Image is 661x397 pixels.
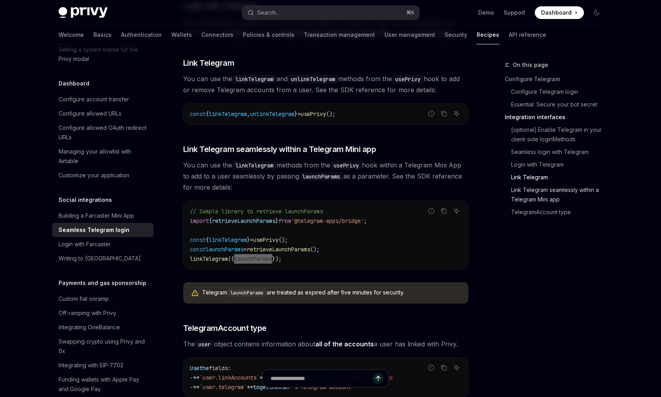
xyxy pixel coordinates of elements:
[253,236,278,243] span: usePrivy
[206,236,209,243] span: {
[426,206,436,216] button: Report incorrect code
[451,363,462,373] button: Ask AI
[209,365,228,372] span: fields
[272,255,282,262] span: });
[310,246,320,253] span: ();
[171,25,192,44] a: Wallets
[201,25,233,44] a: Connectors
[183,73,468,95] span: You can use the and methods from the hook to add or remove Telegram accounts from a user. See the...
[232,75,277,84] code: linkTelegram
[478,9,494,17] a: Demo
[505,146,609,158] a: Seamless login with Telegram
[190,365,199,372] span: Use
[52,237,153,251] a: Login with Farcaster
[212,217,275,224] span: retrieveLaunchParams
[242,6,419,20] button: Open search
[199,365,209,372] span: the
[504,9,525,17] a: Support
[477,25,499,44] a: Recipes
[52,306,153,320] a: Off-ramping with Privy
[250,110,294,118] span: unlinkTelegram
[59,195,112,205] h5: Social integrations
[52,209,153,223] a: Building a Farcaster Mini App
[247,110,250,118] span: ,
[228,365,231,372] span: :
[509,25,546,44] a: API reference
[190,236,206,243] span: const
[59,337,149,356] div: Swapping crypto using Privy and 0x
[250,236,253,243] span: =
[275,217,278,224] span: }
[244,246,247,253] span: =
[426,363,436,373] button: Report incorrect code
[190,217,209,224] span: import
[209,217,212,224] span: {
[52,106,153,121] a: Configure allowed URLs
[247,246,310,253] span: retrieveLaunchParams
[209,110,247,118] span: linkTelegram
[59,278,146,288] h5: Payments and gas sponsorship
[451,108,462,119] button: Ask AI
[190,110,206,118] span: const
[59,254,141,263] div: Writing to [GEOGRAPHIC_DATA]
[52,320,153,334] a: Integrating OneBalance
[59,361,123,370] div: Integrating with EIP-7702
[505,184,609,206] a: Link Telegram seamlessly within a Telegram Mini app
[505,73,609,85] a: Configure Telegram
[52,334,153,358] a: Swapping crypto using Privy and 0x
[121,25,162,44] a: Authentication
[59,225,129,235] div: Seamless Telegram login
[59,123,149,142] div: Configure allowed OAuth redirect URLs
[243,25,294,44] a: Policies & controls
[315,340,374,348] a: all of the accounts
[505,123,609,146] a: [optional] Enable Telegram in your client-side loginMethods
[373,373,384,384] button: Send message
[190,208,323,215] span: // Sample library to retrieve launchParams
[278,217,291,224] span: from
[330,161,362,170] code: usePrivy
[227,289,267,297] code: launchParams
[190,246,206,253] span: const
[59,239,111,249] div: Login with Farcaster
[406,9,415,16] span: ⌘ K
[59,7,108,18] img: dark logo
[392,75,424,84] code: usePrivy
[451,206,462,216] button: Ask AI
[590,6,603,19] button: Toggle dark mode
[209,236,247,243] span: linkTelegram
[384,25,435,44] a: User management
[52,251,153,266] a: Writing to [GEOGRAPHIC_DATA]
[190,255,228,262] span: linkTelegram
[234,255,272,262] span: launchParams
[439,206,449,216] button: Copy the contents from the code block
[52,168,153,182] a: Customize your application
[59,95,129,104] div: Configure account transfer
[294,110,297,118] span: }
[445,25,467,44] a: Security
[59,323,120,332] div: Integrating OneBalance
[93,25,112,44] a: Basics
[426,108,436,119] button: Report incorrect code
[59,147,149,166] div: Managing your allowlist with Airtable
[505,85,609,98] a: Configure Telegram login
[505,111,609,123] a: Integration interfaces
[202,289,460,297] div: Telegram are treated as expired after five minutes for security.
[59,211,134,220] div: Building a Farcaster Mini App
[52,121,153,144] a: Configure allowed OAuth redirect URLs
[183,338,468,350] span: The object contains information about a user has linked with Privy.
[297,110,301,118] span: =
[505,158,609,171] a: Login with Telegram
[183,57,235,68] span: Link Telegram
[183,144,376,155] span: Link Telegram seamlessly within a Telegram Mini app
[364,217,367,224] span: ;
[59,375,149,394] div: Funding wallets with Apple Pay and Google Pay
[271,370,373,387] input: Ask a question...
[183,323,267,334] span: TelegramAccount type
[232,161,277,170] code: linkTelegram
[59,109,121,118] div: Configure allowed URLs
[52,92,153,106] a: Configure account transfer
[183,160,468,193] span: You can use the methods from the hook within a Telegram Mini App to add to a user seamlessly by p...
[535,6,584,19] a: Dashboard
[59,294,109,304] div: Custom fiat onramp
[513,60,548,70] span: On this page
